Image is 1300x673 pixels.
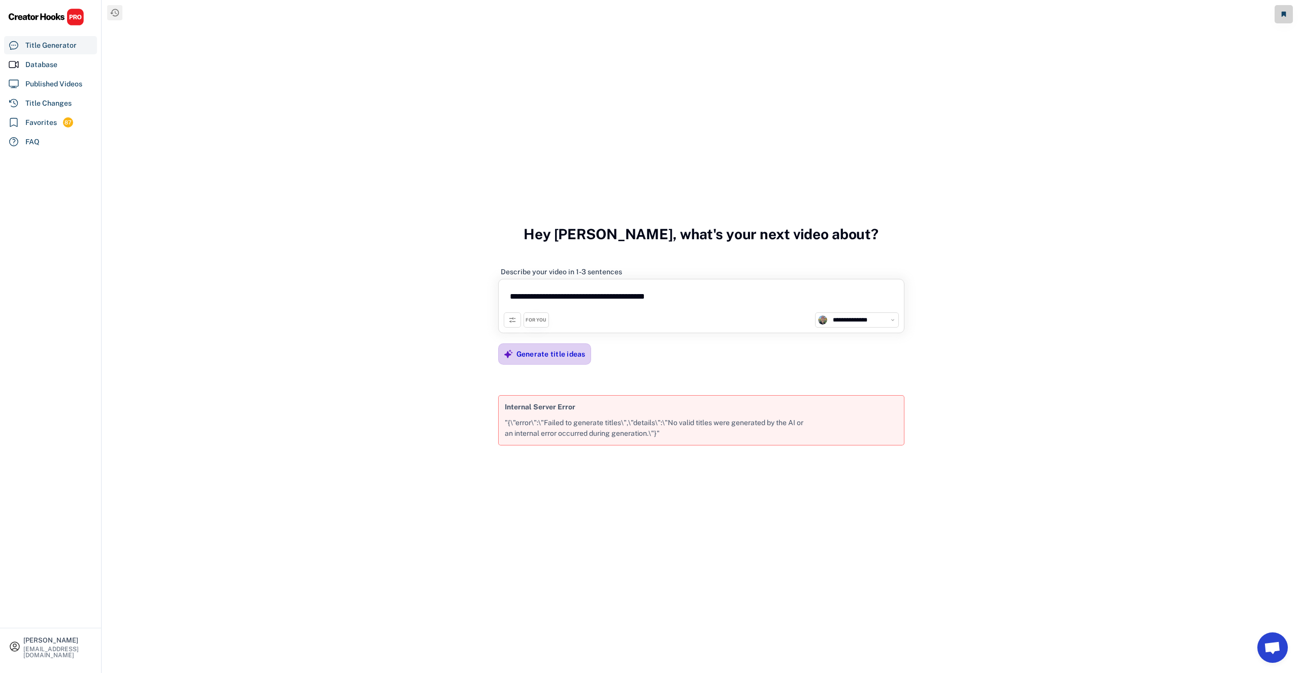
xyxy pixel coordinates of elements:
[505,418,809,439] div: "{\"error\":\"Failed to generate titles\",\"details\":\"No valid titles were generated by the AI ...
[25,40,77,51] div: Title Generator
[516,349,586,359] div: Generate title ideas
[63,118,73,127] div: 87
[8,8,84,26] img: CHPRO%20Logo.svg
[524,215,879,253] h3: Hey [PERSON_NAME], what's your next video about?
[25,117,57,128] div: Favorites
[25,79,82,89] div: Published Videos
[25,98,72,109] div: Title Changes
[505,402,575,412] div: Internal Server Error
[25,137,40,147] div: FAQ
[1257,632,1288,663] a: Open chat
[23,637,92,644] div: [PERSON_NAME]
[818,315,827,325] img: channels4_profile.jpg
[526,317,546,324] div: FOR YOU
[23,646,92,658] div: [EMAIL_ADDRESS][DOMAIN_NAME]
[501,267,622,276] div: Describe your video in 1-3 sentences
[25,59,57,70] div: Database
